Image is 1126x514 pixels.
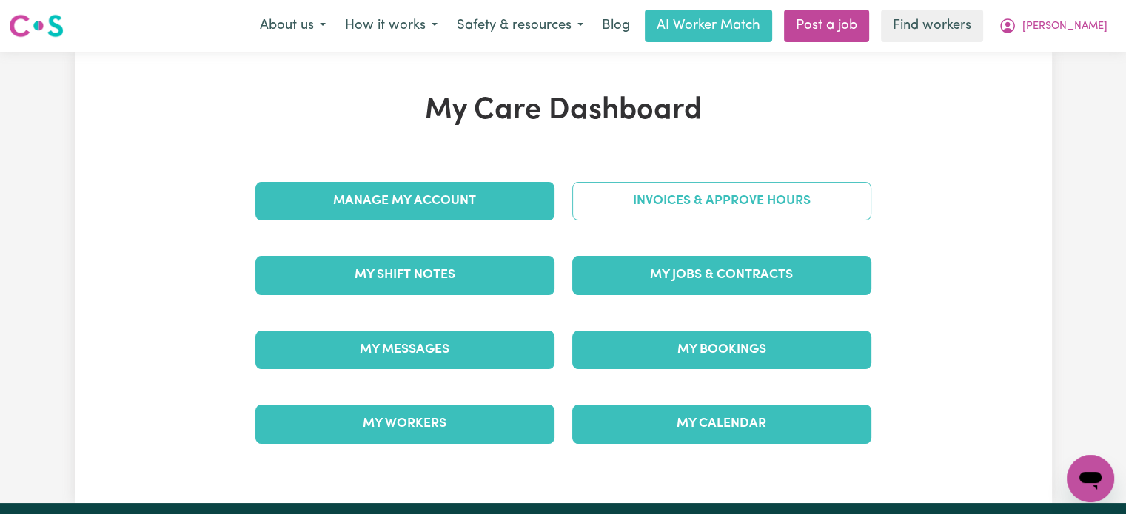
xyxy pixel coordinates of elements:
button: Safety & resources [447,10,593,41]
img: Careseekers logo [9,13,64,39]
h1: My Care Dashboard [247,93,880,129]
a: Manage My Account [255,182,554,220]
span: [PERSON_NAME] [1022,18,1107,35]
a: My Calendar [572,405,871,443]
a: Blog [593,10,639,42]
a: Careseekers logo [9,9,64,43]
button: My Account [989,10,1117,41]
iframe: Button to launch messaging window [1067,455,1114,502]
button: How it works [335,10,447,41]
a: My Messages [255,331,554,369]
a: Post a job [784,10,869,42]
a: Invoices & Approve Hours [572,182,871,220]
a: My Workers [255,405,554,443]
a: My Shift Notes [255,256,554,294]
button: About us [250,10,335,41]
a: My Jobs & Contracts [572,256,871,294]
a: My Bookings [572,331,871,369]
a: Find workers [881,10,983,42]
a: AI Worker Match [645,10,772,42]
